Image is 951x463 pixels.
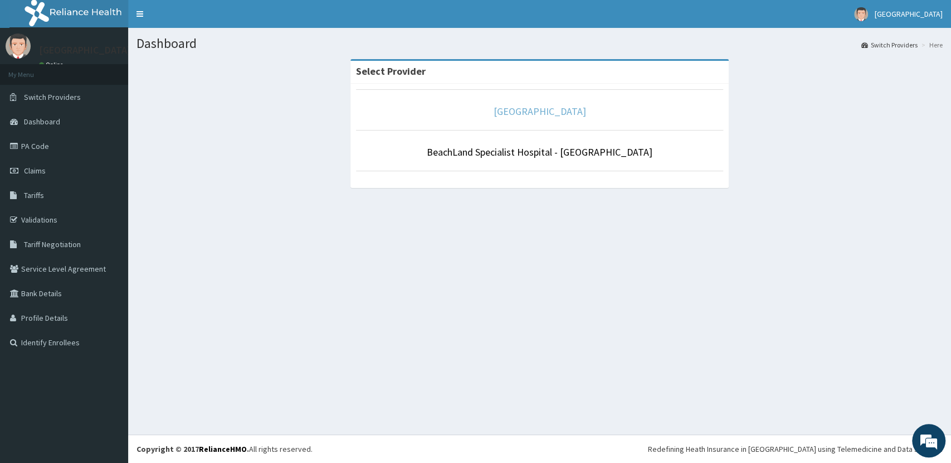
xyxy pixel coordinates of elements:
[24,239,81,249] span: Tariff Negotiation
[24,92,81,102] span: Switch Providers
[875,9,943,19] span: [GEOGRAPHIC_DATA]
[24,117,60,127] span: Dashboard
[24,166,46,176] span: Claims
[136,36,943,51] h1: Dashboard
[39,45,131,55] p: [GEOGRAPHIC_DATA]
[427,146,652,158] a: BeachLand Specialist Hospital - [GEOGRAPHIC_DATA]
[861,40,918,50] a: Switch Providers
[919,40,943,50] li: Here
[356,65,426,78] strong: Select Provider
[39,61,66,69] a: Online
[136,444,249,454] strong: Copyright © 2017 .
[128,435,951,463] footer: All rights reserved.
[6,33,31,59] img: User Image
[494,105,586,118] a: [GEOGRAPHIC_DATA]
[199,444,247,454] a: RelianceHMO
[24,190,44,200] span: Tariffs
[648,443,943,455] div: Redefining Heath Insurance in [GEOGRAPHIC_DATA] using Telemedicine and Data Science!
[854,7,868,21] img: User Image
